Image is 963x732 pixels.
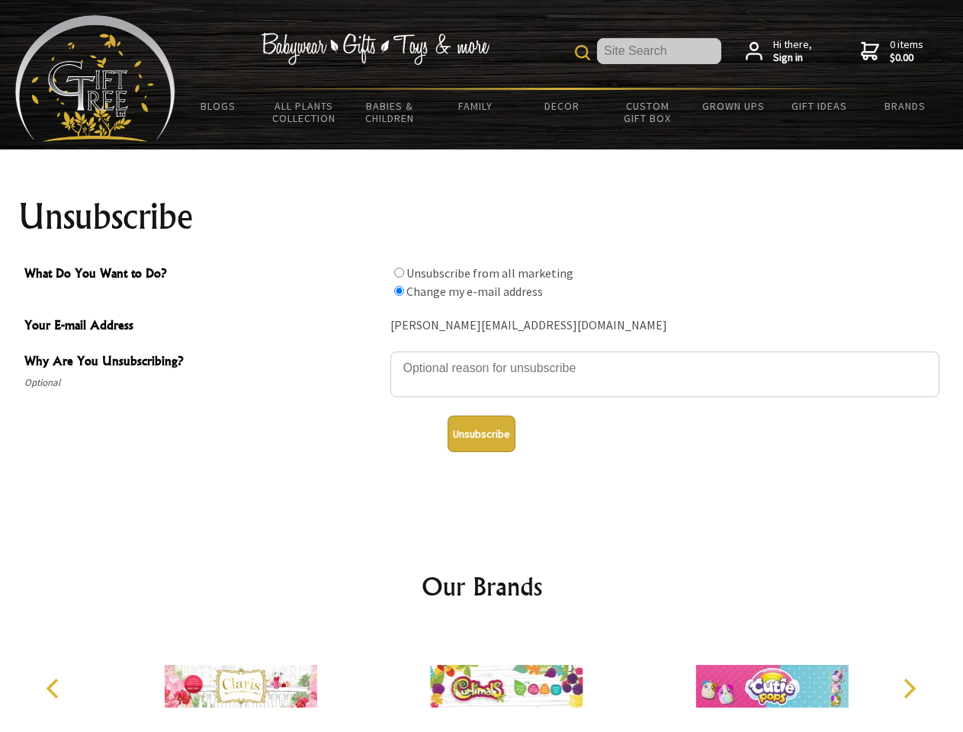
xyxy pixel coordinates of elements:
[861,38,923,65] a: 0 items$0.00
[30,568,933,605] h2: Our Brands
[890,37,923,65] span: 0 items
[261,33,490,65] img: Babywear - Gifts - Toys & more
[15,15,175,142] img: Babyware - Gifts - Toys and more...
[892,672,926,705] button: Next
[390,314,939,338] div: [PERSON_NAME][EMAIL_ADDRESS][DOMAIN_NAME]
[690,90,776,122] a: Grown Ups
[347,90,433,134] a: Babies & Children
[24,264,383,286] span: What Do You Want to Do?
[394,286,404,296] input: What Do You Want to Do?
[448,416,515,452] button: Unsubscribe
[24,374,383,392] span: Optional
[24,316,383,338] span: Your E-mail Address
[390,352,939,397] textarea: Why Are You Unsubscribing?
[776,90,862,122] a: Gift Ideas
[433,90,519,122] a: Family
[175,90,262,122] a: BLOGS
[38,672,72,705] button: Previous
[24,352,383,374] span: Why Are You Unsubscribing?
[406,265,573,281] label: Unsubscribe from all marketing
[746,38,812,65] a: Hi there,Sign in
[862,90,949,122] a: Brands
[18,198,945,235] h1: Unsubscribe
[518,90,605,122] a: Decor
[262,90,348,134] a: All Plants Collection
[773,38,812,65] span: Hi there,
[773,51,812,65] strong: Sign in
[575,45,590,60] img: product search
[597,38,721,64] input: Site Search
[890,51,923,65] strong: $0.00
[406,284,543,299] label: Change my e-mail address
[605,90,691,134] a: Custom Gift Box
[394,268,404,278] input: What Do You Want to Do?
